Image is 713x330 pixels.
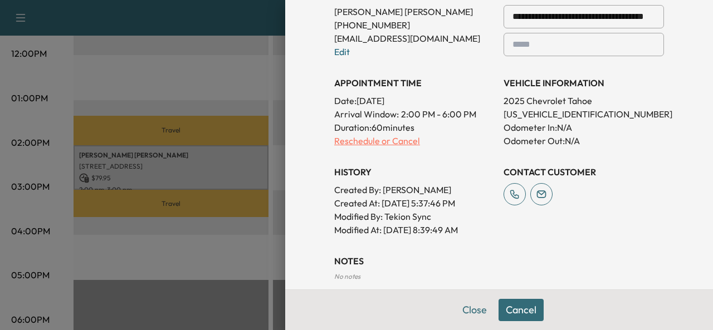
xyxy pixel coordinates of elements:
[504,76,664,90] h3: VEHICLE INFORMATION
[504,134,664,147] p: Odometer Out: N/A
[504,165,664,179] h3: CONTACT CUSTOMER
[334,5,495,18] p: [PERSON_NAME] [PERSON_NAME]
[334,32,495,45] p: [EMAIL_ADDRESS][DOMAIN_NAME]
[401,107,476,121] span: 2:00 PM - 6:00 PM
[334,210,495,223] p: Modified By : Tekion Sync
[334,183,495,196] p: Created By : [PERSON_NAME]
[504,107,664,121] p: [US_VEHICLE_IDENTIFICATION_NUMBER]
[334,121,495,134] p: Duration: 60 minutes
[455,299,494,321] button: Close
[334,94,495,107] p: Date: [DATE]
[499,299,544,321] button: Cancel
[334,165,495,179] h3: History
[334,134,495,147] p: Reschedule or Cancel
[334,76,495,90] h3: APPOINTMENT TIME
[334,196,495,210] p: Created At : [DATE] 5:37:46 PM
[504,94,664,107] p: 2025 Chevrolet Tahoe
[334,254,664,268] h3: NOTES
[334,46,350,57] a: Edit
[334,272,664,281] div: No notes
[334,18,495,32] p: [PHONE_NUMBER]
[334,107,495,121] p: Arrival Window:
[504,121,664,134] p: Odometer In: N/A
[334,223,495,237] p: Modified At : [DATE] 8:39:49 AM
